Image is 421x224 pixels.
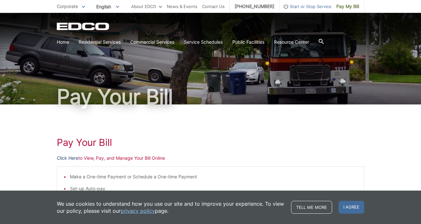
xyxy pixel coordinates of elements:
[274,39,309,46] a: Resource Center
[79,39,121,46] a: Residential Services
[57,86,364,107] h1: Pay Your Bill
[57,200,285,214] p: We use cookies to understand how you use our site and to improve your experience. To view our pol...
[57,4,78,9] span: Corporate
[131,3,162,10] a: About EDCO
[57,155,78,162] a: Click Here
[167,3,197,10] a: News & Events
[291,201,332,214] a: Tell me more
[232,39,264,46] a: Public Facilities
[130,39,174,46] a: Commercial Services
[70,185,357,192] li: Set-up Auto-pay
[184,39,223,46] a: Service Schedules
[57,22,110,30] a: EDCD logo. Return to the homepage.
[57,137,364,148] h1: Pay Your Bill
[91,1,124,12] span: English
[121,207,155,214] a: privacy policy
[57,155,364,162] p: to View, Pay, and Manage Your Bill Online
[339,201,364,214] span: I agree
[57,39,69,46] a: Home
[336,3,359,10] span: Pay My Bill
[202,3,225,10] a: Contact Us
[70,173,357,180] li: Make a One-time Payment or Schedule a One-time Payment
